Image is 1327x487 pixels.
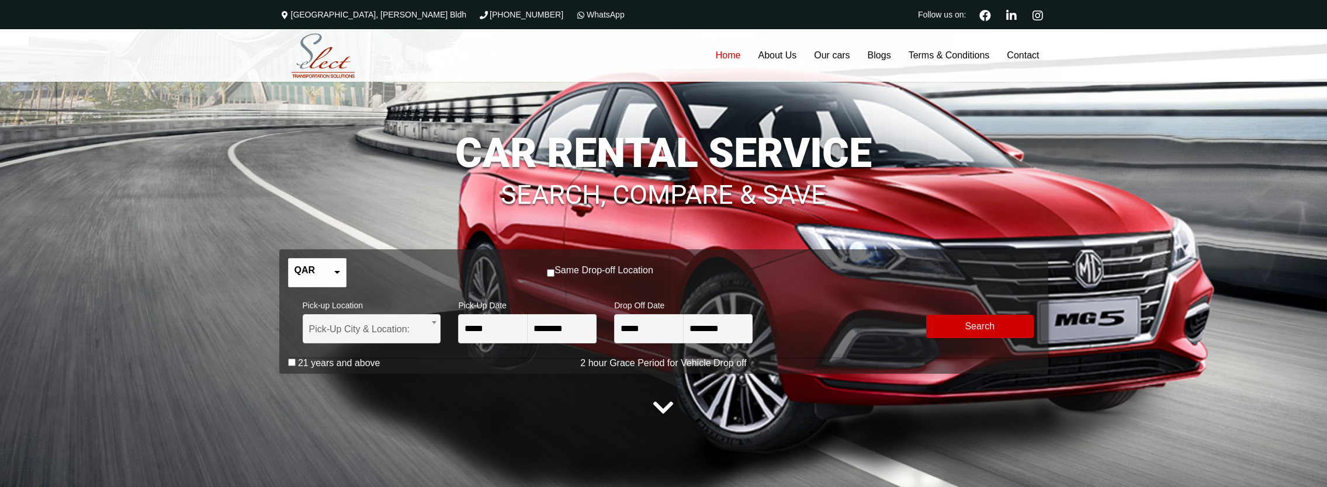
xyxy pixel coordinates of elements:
span: Drop Off Date [614,293,753,314]
span: Pick-Up Date [458,293,597,314]
a: About Us [749,29,805,82]
a: Facebook [975,8,996,21]
img: Select Rent a Car [282,31,364,81]
span: Pick-Up City & Location: [309,315,435,344]
a: Instagram [1028,8,1048,21]
button: Modify Search [926,315,1034,338]
label: Same Drop-off Location [555,265,653,276]
span: Pick-up Location [303,293,441,314]
span: Pick-Up City & Location: [303,314,441,343]
a: Linkedin [1002,8,1022,21]
h1: CAR RENTAL SERVICE [279,133,1048,173]
a: Home [707,29,750,82]
p: 2 hour Grace Period for Vehicle Drop off [279,356,1048,370]
label: QAR [294,265,316,276]
a: WhatsApp [575,10,625,19]
a: [PHONE_NUMBER] [478,10,563,19]
label: 21 years and above [298,357,380,369]
a: Contact [998,29,1048,82]
a: Blogs [859,29,900,82]
a: Our cars [805,29,858,82]
h1: SEARCH, COMPARE & SAVE [279,164,1048,208]
a: Terms & Conditions [900,29,999,82]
